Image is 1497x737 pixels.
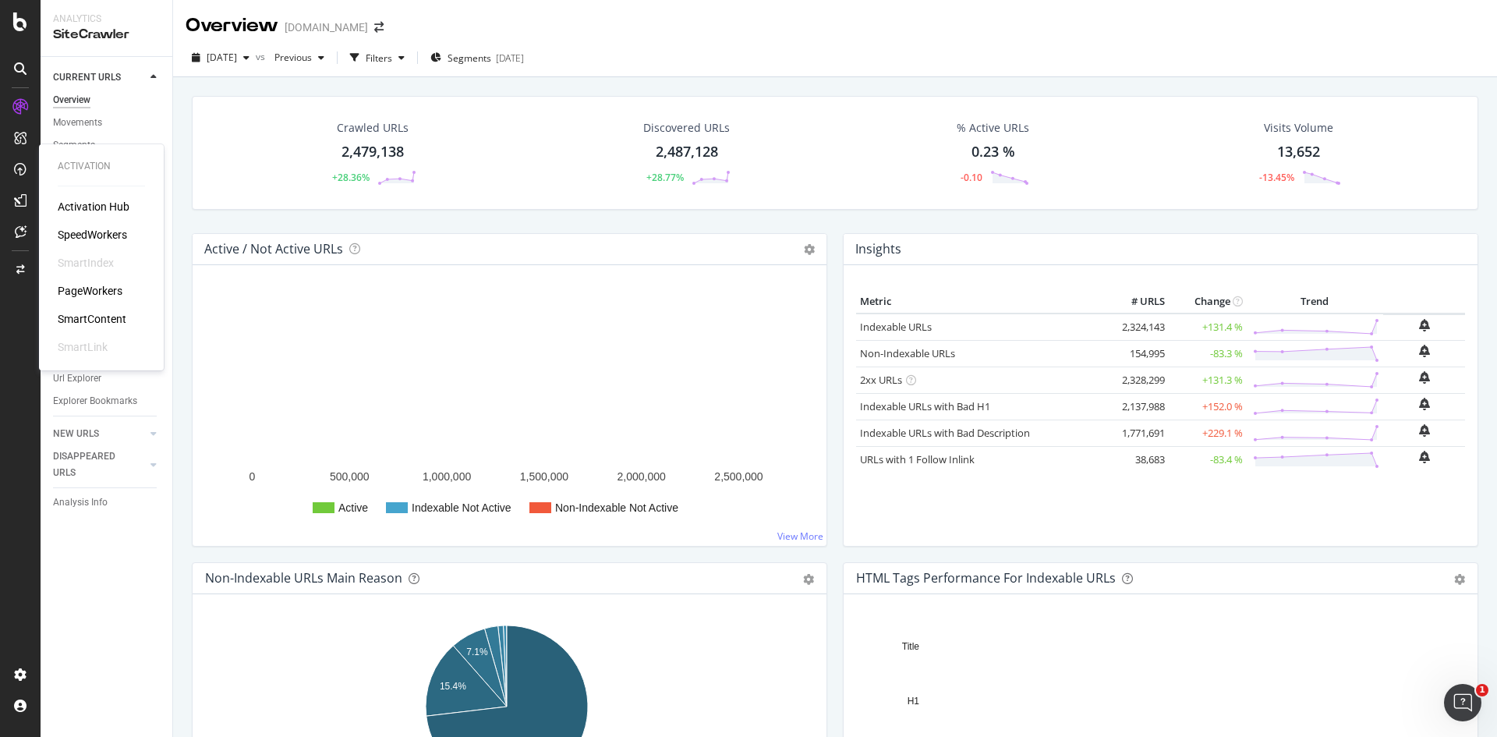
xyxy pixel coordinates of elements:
[1169,367,1247,393] td: +131.3 %
[53,448,132,481] div: DISAPPEARED URLS
[860,452,975,466] a: URLs with 1 Follow Inlink
[1277,142,1320,162] div: 13,652
[646,171,684,184] div: +28.77%
[249,470,256,483] text: 0
[777,530,823,543] a: View More
[1419,345,1430,357] div: bell-plus
[860,426,1030,440] a: Indexable URLs with Bad Description
[58,283,122,299] a: PageWorkers
[1106,314,1169,341] td: 2,324,143
[53,448,146,481] a: DISAPPEARED URLS
[860,346,955,360] a: Non-Indexable URLs
[643,120,730,136] div: Discovered URLs
[53,69,146,86] a: CURRENT URLS
[971,142,1015,162] div: 0.23 %
[714,470,763,483] text: 2,500,000
[53,370,101,387] div: Url Explorer
[855,239,901,260] h4: Insights
[337,120,409,136] div: Crawled URLs
[374,22,384,33] div: arrow-right-arrow-left
[58,311,126,327] a: SmartContent
[53,137,161,154] a: Segments
[53,393,161,409] a: Explorer Bookmarks
[804,244,815,255] i: Options
[332,171,370,184] div: +28.36%
[1106,290,1169,314] th: # URLS
[1454,574,1465,585] div: gear
[330,470,370,483] text: 500,000
[1419,319,1430,331] div: bell-plus
[1247,290,1383,314] th: Trend
[285,19,368,35] div: [DOMAIN_NAME]
[1264,120,1333,136] div: Visits Volume
[186,45,256,70] button: [DATE]
[58,255,114,271] div: SmartIndex
[1476,684,1488,696] span: 1
[1444,684,1481,721] iframe: Intercom live chat
[1169,290,1247,314] th: Change
[186,12,278,39] div: Overview
[424,45,530,70] button: Segments[DATE]
[466,647,488,657] text: 7.1%
[656,142,718,162] div: 2,487,128
[53,92,161,108] a: Overview
[961,171,982,184] div: -0.10
[53,69,121,86] div: CURRENT URLS
[902,641,920,652] text: Title
[256,50,268,63] span: vs
[1419,371,1430,384] div: bell-plus
[1169,314,1247,341] td: +131.4 %
[268,51,312,64] span: Previous
[53,426,146,442] a: NEW URLS
[1106,446,1169,473] td: 38,683
[205,290,814,533] svg: A chart.
[520,470,568,483] text: 1,500,000
[53,370,161,387] a: Url Explorer
[58,227,127,243] a: SpeedWorkers
[856,570,1116,586] div: HTML Tags Performance for Indexable URLs
[860,320,932,334] a: Indexable URLs
[204,239,343,260] h4: Active / Not Active URLs
[58,160,145,173] div: Activation
[1169,420,1247,446] td: +229.1 %
[440,681,466,692] text: 15.4%
[957,120,1029,136] div: % Active URLs
[268,45,331,70] button: Previous
[1106,420,1169,446] td: 1,771,691
[1419,451,1430,463] div: bell-plus
[1259,171,1294,184] div: -13.45%
[58,339,108,355] div: SmartLink
[53,494,108,511] div: Analysis Info
[53,12,160,26] div: Analytics
[856,290,1106,314] th: Metric
[1419,398,1430,410] div: bell-plus
[1169,393,1247,420] td: +152.0 %
[207,51,237,64] span: 2025 Sep. 1st
[53,137,95,154] div: Segments
[58,199,129,214] a: Activation Hub
[1169,340,1247,367] td: -83.3 %
[1106,393,1169,420] td: 2,137,988
[205,570,402,586] div: Non-Indexable URLs Main Reason
[53,115,161,131] a: Movements
[53,393,137,409] div: Explorer Bookmarks
[1106,340,1169,367] td: 154,995
[366,51,392,65] div: Filters
[53,26,160,44] div: SiteCrawler
[1106,367,1169,393] td: 2,328,299
[53,494,161,511] a: Analysis Info
[860,373,902,387] a: 2xx URLs
[803,574,814,585] div: gear
[496,51,524,65] div: [DATE]
[53,426,99,442] div: NEW URLS
[860,399,990,413] a: Indexable URLs with Bad H1
[342,142,404,162] div: 2,479,138
[53,115,102,131] div: Movements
